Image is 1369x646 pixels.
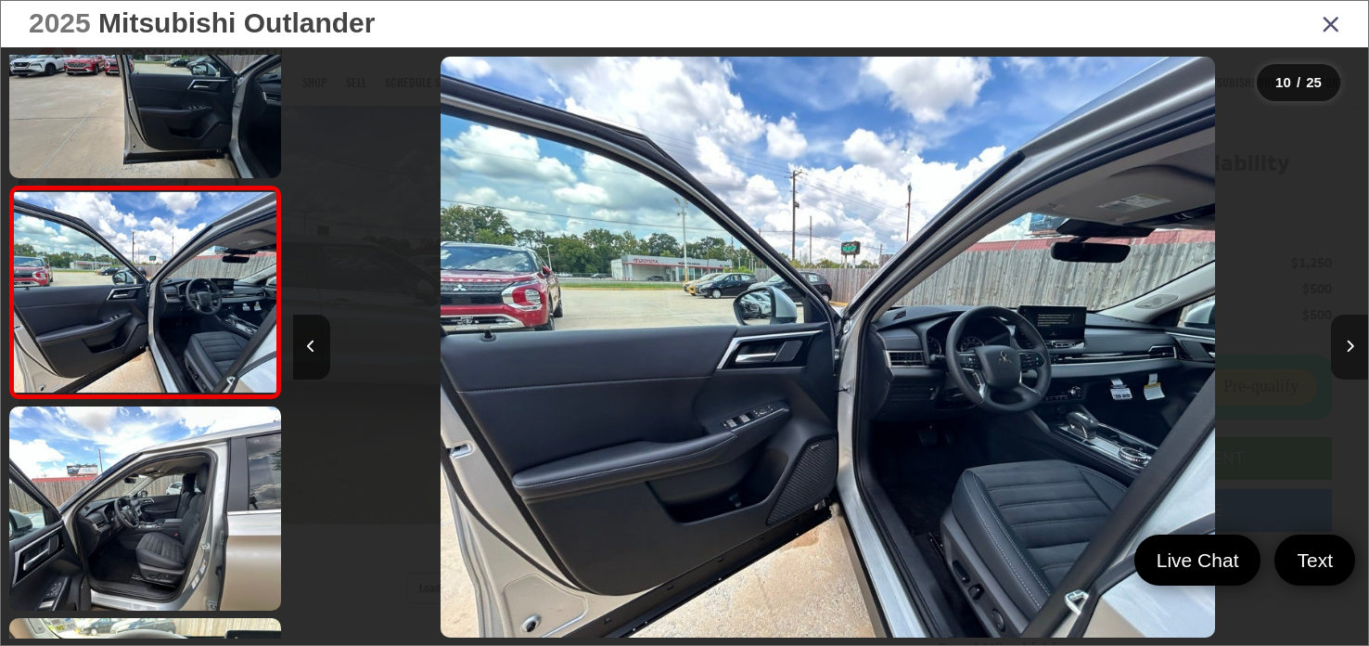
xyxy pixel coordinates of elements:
img: 2025 Mitsubishi Outlander SE [11,192,278,393]
button: Previous image [293,315,330,380]
a: Live Chat [1134,535,1261,586]
img: 2025 Mitsubishi Outlander SE [441,57,1215,638]
span: Mitsubishi Outlander [98,7,375,38]
a: Text [1274,535,1355,586]
div: 2025 Mitsubishi Outlander SE 9 [290,57,1365,638]
span: 2025 [29,7,91,38]
span: Text [1287,548,1342,573]
span: / [1295,76,1302,89]
img: 2025 Mitsubishi Outlander SE [6,405,284,613]
button: Next image [1331,315,1368,380]
span: 10 [1275,74,1291,90]
span: Live Chat [1147,548,1248,573]
i: Close gallery [1322,11,1340,35]
span: 25 [1306,74,1322,90]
